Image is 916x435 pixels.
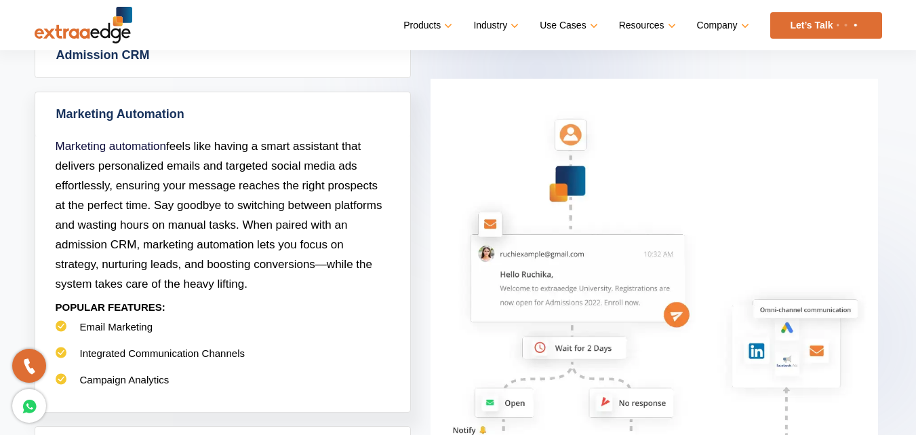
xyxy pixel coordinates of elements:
[473,16,516,35] a: Industry
[403,16,450,35] a: Products
[56,140,382,290] span: feels like having a smart assistant that delivers personalized emails and targeted social media a...
[619,16,673,35] a: Resources
[56,347,390,373] li: Integrated Communication Channels
[56,294,390,320] p: POPULAR FEATURES:
[35,92,410,136] a: Marketing Automation
[35,33,410,77] a: Admission CRM
[697,16,746,35] a: Company
[540,16,595,35] a: Use Cases
[56,140,166,153] a: Marketing automation
[56,320,390,347] li: Email Marketing
[56,373,390,400] li: Campaign Analytics
[770,12,882,39] a: Let’s Talk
